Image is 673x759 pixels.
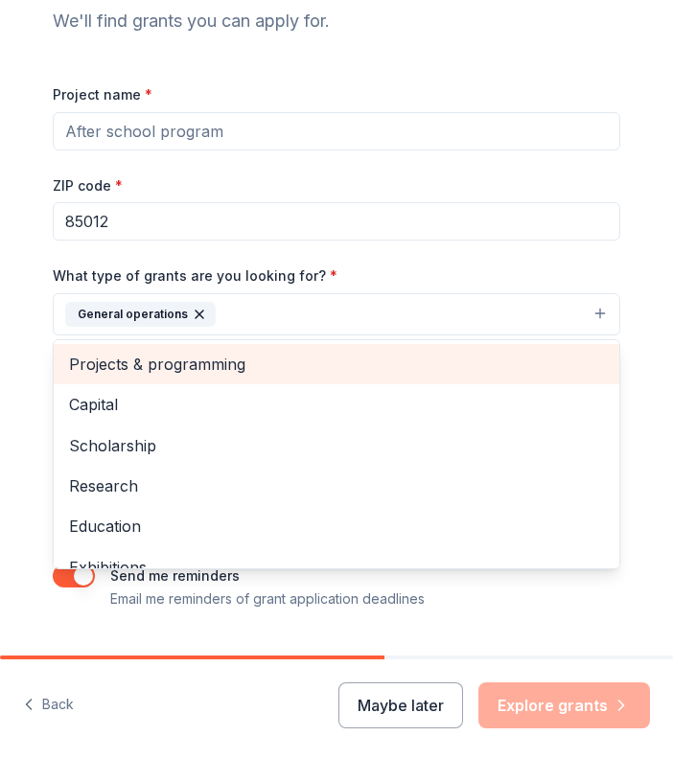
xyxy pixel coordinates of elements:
[69,473,604,498] span: Research
[53,339,620,569] div: General operations
[69,514,604,539] span: Education
[69,433,604,458] span: Scholarship
[69,555,604,580] span: Exhibitions
[69,392,604,417] span: Capital
[53,293,620,335] button: General operations
[69,352,604,377] span: Projects & programming
[65,302,216,327] div: General operations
